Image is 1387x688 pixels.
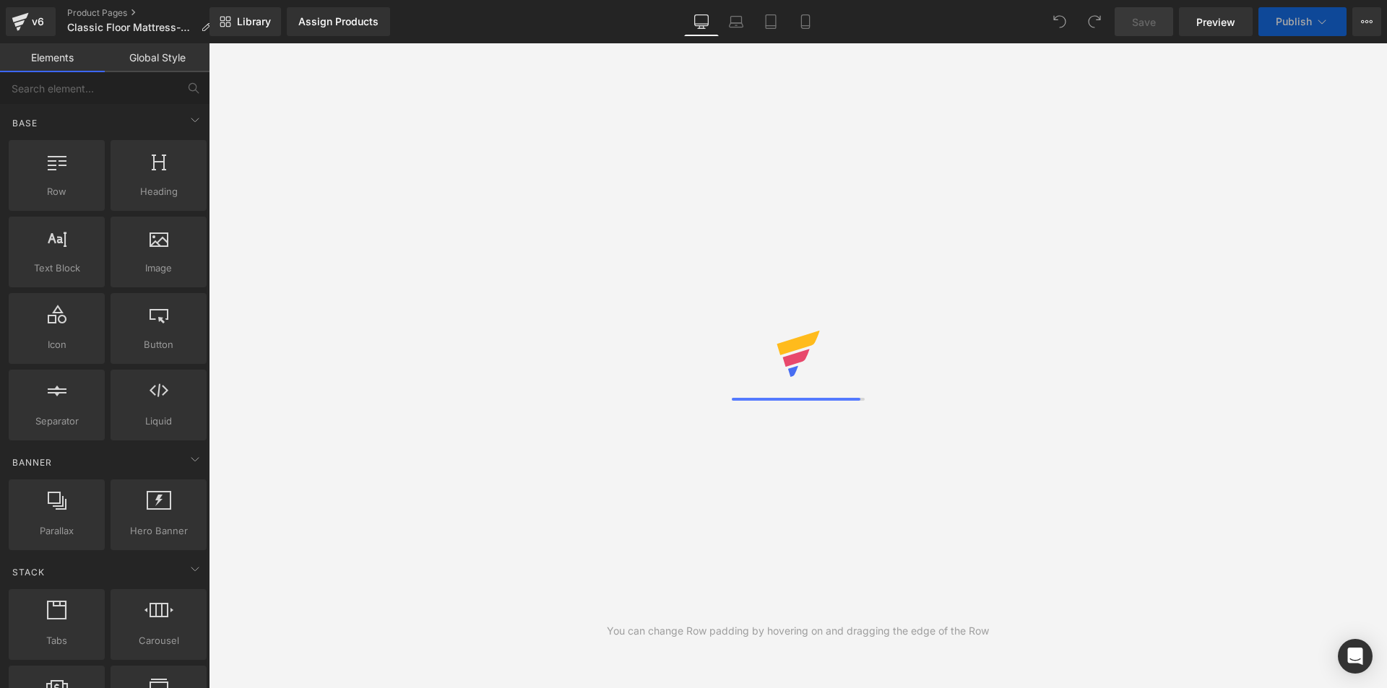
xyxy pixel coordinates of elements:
span: Stack [11,565,46,579]
a: New Library [209,7,281,36]
span: Hero Banner [115,523,202,539]
a: Laptop [719,7,753,36]
button: Publish [1258,7,1347,36]
a: Product Pages [67,7,222,19]
span: Classic Floor Mattress-打点 [67,22,195,33]
span: Icon [13,337,100,352]
div: Open Intercom Messenger [1338,639,1373,674]
span: Banner [11,456,53,469]
span: Heading [115,184,202,199]
span: Library [237,15,271,28]
a: Tablet [753,7,788,36]
span: Carousel [115,633,202,648]
a: Mobile [788,7,823,36]
a: v6 [6,7,56,36]
span: Parallax [13,523,100,539]
div: v6 [29,12,47,31]
span: Row [13,184,100,199]
a: Preview [1179,7,1253,36]
a: Desktop [684,7,719,36]
span: Save [1132,14,1156,30]
div: You can change Row padding by hovering on and dragging the edge of the Row [607,623,989,639]
span: Preview [1196,14,1235,30]
span: Separator [13,414,100,429]
div: Assign Products [298,16,379,27]
span: Base [11,116,39,130]
span: Liquid [115,414,202,429]
span: Image [115,261,202,276]
span: Tabs [13,633,100,648]
button: Undo [1045,7,1074,36]
span: Text Block [13,261,100,276]
span: Publish [1276,16,1312,27]
a: Global Style [105,43,209,72]
button: More [1352,7,1381,36]
button: Redo [1080,7,1109,36]
span: Button [115,337,202,352]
